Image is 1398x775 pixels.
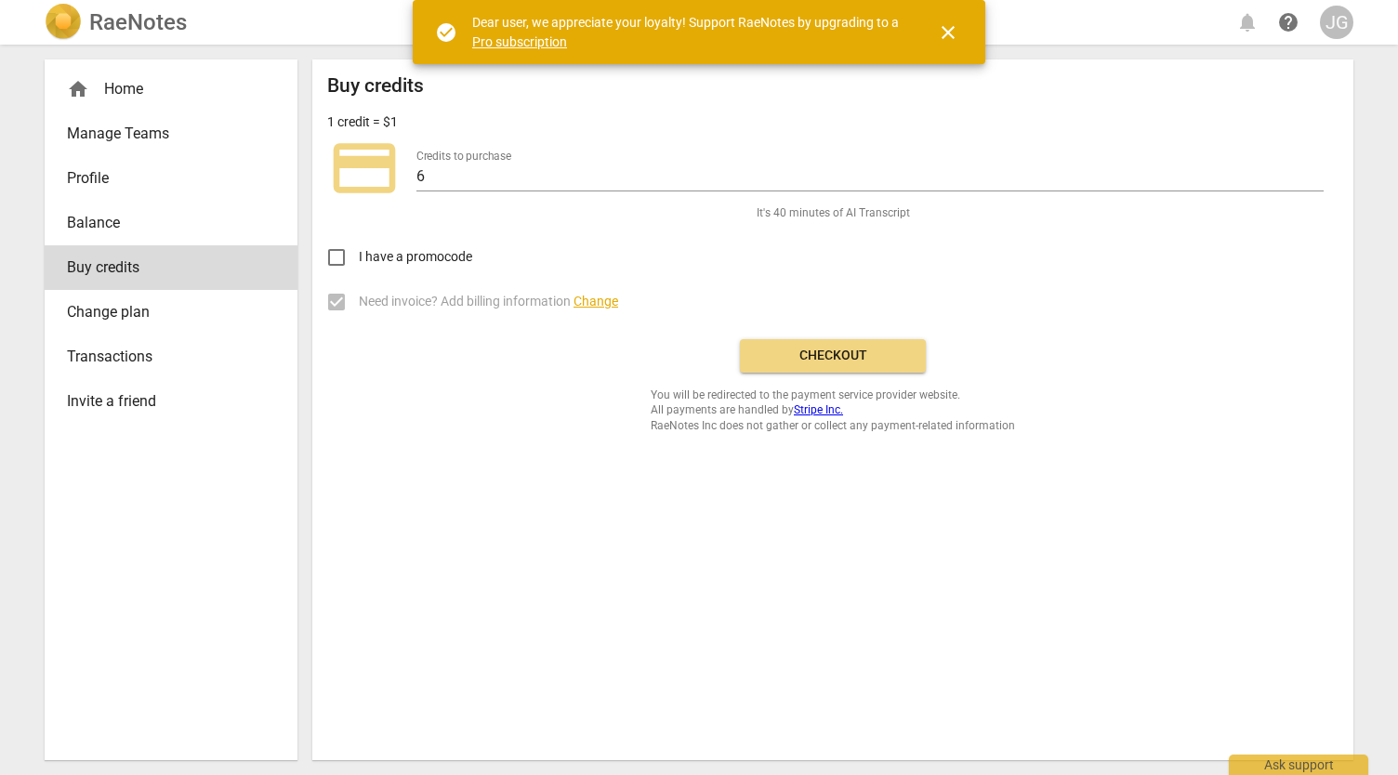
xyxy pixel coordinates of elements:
span: Need invoice? Add billing information [359,292,618,311]
span: Profile [67,167,260,190]
span: Change plan [67,301,260,323]
label: Credits to purchase [416,151,511,162]
span: Balance [67,212,260,234]
a: LogoRaeNotes [45,4,187,41]
a: Transactions [45,335,297,379]
span: Invite a friend [67,390,260,413]
span: home [67,78,89,100]
span: Checkout [755,347,911,365]
span: Manage Teams [67,123,260,145]
div: Home [67,78,260,100]
div: Home [45,67,297,112]
span: Change [574,294,618,309]
a: Balance [45,201,297,245]
span: check_circle [435,21,457,44]
span: close [937,21,959,44]
h2: RaeNotes [89,9,187,35]
button: Close [926,10,970,55]
span: help [1277,11,1299,33]
span: credit_card [327,131,402,205]
img: Logo [45,4,82,41]
a: Manage Teams [45,112,297,156]
h2: Buy credits [327,74,424,98]
a: Stripe Inc. [794,403,843,416]
span: It's 40 minutes of AI Transcript [757,205,910,221]
a: Buy credits [45,245,297,290]
button: Checkout [740,339,926,373]
div: Ask support [1229,755,1368,775]
button: JG [1320,6,1353,39]
a: Invite a friend [45,379,297,424]
p: 1 credit = $1 [327,112,398,132]
span: You will be redirected to the payment service provider website. All payments are handled by RaeNo... [651,387,1015,434]
div: Dear user, we appreciate your loyalty! Support RaeNotes by upgrading to a [472,13,903,51]
span: I have a promocode [359,247,472,267]
a: Change plan [45,290,297,335]
a: Pro subscription [472,34,567,49]
a: Help [1272,6,1305,39]
span: Transactions [67,346,260,368]
a: Profile [45,156,297,201]
span: Buy credits [67,256,260,279]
